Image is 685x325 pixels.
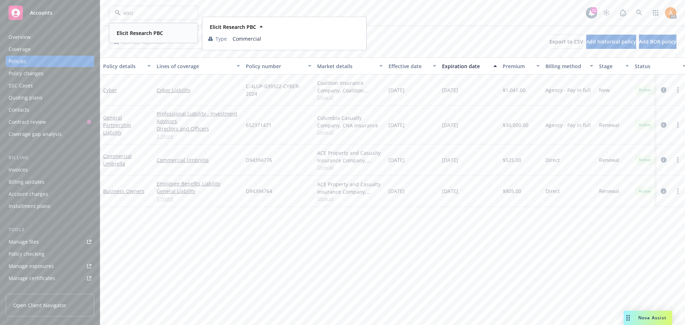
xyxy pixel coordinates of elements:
a: Billing updates [6,176,94,188]
span: Show all [317,164,383,170]
a: Quoting plans [6,92,94,103]
a: Policy checking [6,248,94,260]
span: D94394776 [246,156,272,164]
span: 652371471 [246,121,272,129]
div: Manage files [9,236,39,248]
a: Installment plans [6,200,94,212]
div: Status [635,62,678,70]
a: Professional Liability - Investment Advisors [157,110,240,125]
div: Effective date [389,62,428,70]
span: Active [638,157,652,163]
span: D94394764 [246,187,272,195]
a: General Liability [157,187,240,195]
button: Lines of coverage [154,57,243,75]
div: Stage [599,62,621,70]
div: Policy checking [9,248,45,260]
span: $1,041.00 [503,86,526,94]
a: Directors and Officers [157,125,240,132]
span: [DATE] [442,86,458,94]
a: 1 more [157,195,240,202]
span: Renewal [599,187,619,195]
span: C-4LUP-039322-CYBER-2024 [246,82,311,97]
a: Manage BORs [6,285,94,296]
button: Effective date [386,57,439,75]
div: Tools [6,226,94,233]
button: Export to CSV [549,35,583,49]
a: circleInformation [659,187,668,195]
div: Coverage [9,44,31,55]
span: Type [215,35,227,42]
button: Expiration date [439,57,500,75]
div: ACE Property and Casualty Insurance Company, Chubb Group [317,149,383,164]
div: Policy changes [9,68,44,79]
span: Add historical policy [586,38,636,45]
a: 1 more [157,132,240,140]
span: $30,000.00 [503,121,528,129]
span: [DATE] [442,156,458,164]
div: Manage BORs [9,285,42,296]
span: Direct [546,156,560,164]
div: SSC Cases [9,80,33,91]
a: more [674,121,682,129]
input: Filter by keyword [121,9,183,17]
a: SSC Cases [6,80,94,91]
div: Coverage gap analysis [9,128,62,140]
div: Coalition Insurance Company, Coalition Insurance Solutions (Carrier) [317,79,383,94]
a: Cyber [103,87,117,93]
span: [DATE] [389,156,405,164]
a: Commercial Umbrella [157,156,240,164]
a: Policy changes [6,68,94,79]
a: Switch app [649,6,663,20]
div: Contacts [9,104,29,116]
span: $805.00 [503,187,521,195]
a: Overview [6,31,94,43]
a: Employee Benefits Liability [157,180,240,187]
span: Agency - Pay in full [546,86,591,94]
span: [DATE] [442,187,458,195]
a: Coverage [6,44,94,55]
a: Manage certificates [6,273,94,284]
div: Policies [9,56,26,67]
span: [DATE] [389,121,405,129]
a: Cyber Liability [157,86,240,94]
div: Installment plans [9,200,50,212]
a: Manage files [6,236,94,248]
div: Contract review [9,116,46,128]
div: Premium [503,62,532,70]
div: Billing method [546,62,585,70]
span: New [599,86,610,94]
div: Market details [317,62,375,70]
button: Policy details [100,57,154,75]
button: Market details [314,57,386,75]
button: Add BOR policy [639,35,676,49]
a: Coverage gap analysis [6,128,94,140]
div: Invoices [9,164,28,176]
div: Manage exposures [9,260,54,272]
button: Add historical policy [586,35,636,49]
a: Invoices [6,164,94,176]
button: Billing method [543,57,596,75]
a: Report a Bug [616,6,630,20]
a: Policies [6,56,94,67]
a: Stop snowing [599,6,614,20]
a: circleInformation [659,121,668,129]
a: more [674,156,682,164]
span: Active [638,188,652,194]
strong: Elicit Research PBC [117,30,163,36]
img: photo [665,7,676,19]
span: Agency - Pay in full [546,121,591,129]
span: Active [638,122,652,128]
span: Open Client Navigator [13,301,66,309]
div: Policy number [246,62,304,70]
span: Accounts [30,10,52,16]
strong: Elicit Research PBC [210,24,256,30]
a: Contract review [6,116,94,128]
a: Manage exposures [6,260,94,272]
span: Export to CSV [549,38,583,45]
div: Columbia Casualty Company, CNA Insurance [317,114,383,129]
div: Account charges [9,188,48,200]
span: Direct [546,187,560,195]
div: Billing updates [9,176,45,188]
span: $525.00 [503,156,521,164]
span: [DATE] [389,187,405,195]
